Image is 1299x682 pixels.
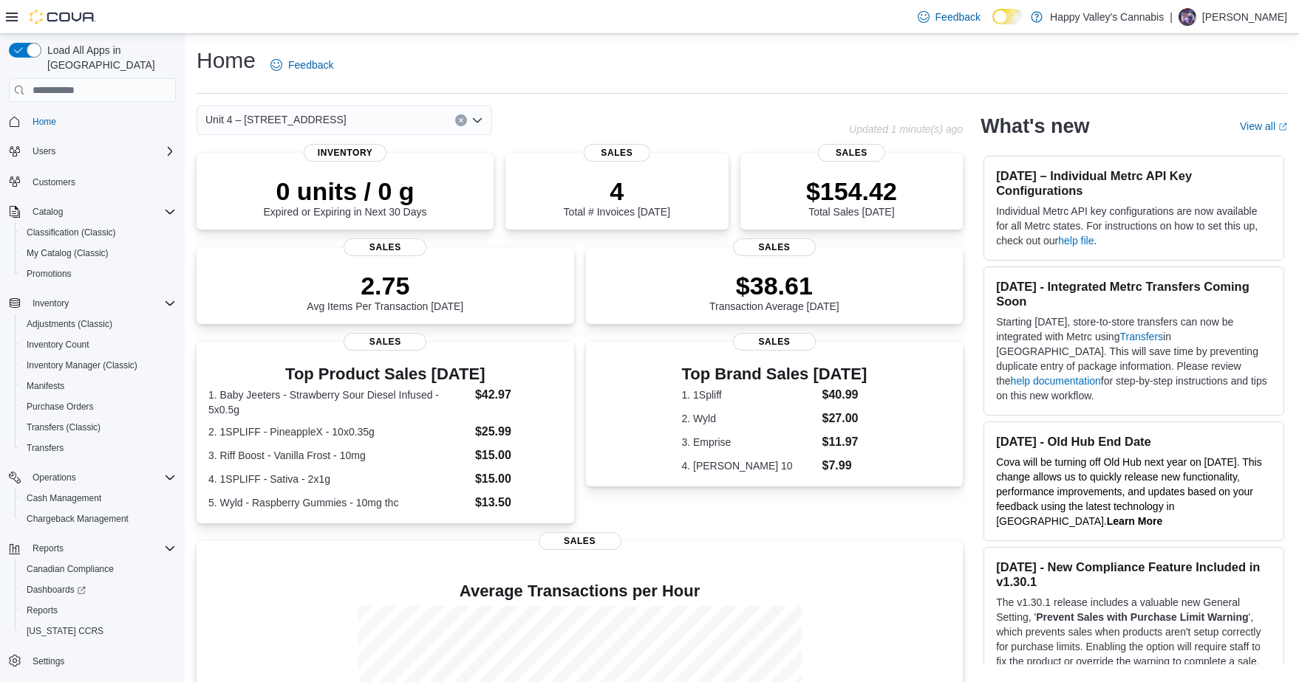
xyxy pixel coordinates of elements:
[30,10,96,24] img: Cova
[27,359,137,371] span: Inventory Manager (Classic)
[475,386,562,404] dd: $42.97
[475,470,562,488] dd: $15.00
[1050,8,1164,26] p: Happy Valley's Cannabis
[21,622,109,640] a: [US_STATE] CCRS
[27,563,114,575] span: Canadian Compliance
[996,559,1272,589] h3: [DATE] - New Compliance Feature Included in v1.30.1
[27,294,176,312] span: Inventory
[21,560,120,578] a: Canadian Compliance
[15,334,182,355] button: Inventory Count
[21,356,176,374] span: Inventory Manager (Classic)
[265,50,339,80] a: Feedback
[3,293,182,314] button: Inventory
[564,176,670,206] p: 4
[21,244,176,262] span: My Catalog (Classic)
[709,271,839,312] div: Transaction Average [DATE]
[264,176,427,218] div: Expired or Expiring in Next 30 Days
[27,142,176,160] span: Users
[27,401,94,413] span: Purchase Orders
[21,356,143,374] a: Inventory Manager (Classic)
[21,315,176,333] span: Adjustments (Classic)
[3,111,182,132] button: Home
[21,602,64,619] a: Reports
[27,142,61,160] button: Users
[33,297,69,309] span: Inventory
[27,247,109,259] span: My Catalog (Classic)
[21,439,176,457] span: Transfers
[992,9,1023,24] input: Dark Mode
[822,457,867,475] dd: $7.99
[15,579,182,600] a: Dashboards
[344,333,426,351] span: Sales
[3,201,182,222] button: Catalog
[208,387,469,417] dt: 1. Baby Jeeters - Strawberry Sour Diesel Infused - 5x0.5g
[733,238,816,256] span: Sales
[996,279,1272,309] h3: [DATE] - Integrated Metrc Transfers Coming Soon
[27,112,176,131] span: Home
[21,602,176,619] span: Reports
[455,114,467,126] button: Clear input
[205,111,347,128] span: Unit 4 – [STREET_ADDRESS]
[1119,331,1163,342] a: Transfers
[681,387,816,402] dt: 1. 1Spliff
[15,621,182,641] button: [US_STATE] CCRS
[21,336,95,354] a: Inventory Count
[21,377,176,395] span: Manifests
[15,488,182,509] button: Cash Management
[197,46,256,75] h1: Home
[27,172,176,190] span: Customers
[27,203,176,221] span: Catalog
[475,423,562,441] dd: $25.99
[21,418,106,436] a: Transfers (Classic)
[21,265,78,283] a: Promotions
[33,176,75,188] span: Customers
[822,433,867,451] dd: $11.97
[996,434,1272,449] h3: [DATE] - Old Hub End Date
[208,365,562,383] h3: Top Product Sales [DATE]
[15,417,182,438] button: Transfers (Classic)
[33,542,64,554] span: Reports
[33,206,63,218] span: Catalog
[27,227,116,238] span: Classification (Classic)
[21,224,122,241] a: Classification (Classic)
[27,469,176,486] span: Operations
[33,472,76,483] span: Operations
[733,333,816,351] span: Sales
[996,204,1272,248] p: Individual Metrc API key configurations are now available for all Metrc states. For instructions ...
[1107,515,1162,527] a: Learn More
[15,314,182,334] button: Adjustments (Classic)
[1058,235,1094,247] a: help file
[307,271,463,312] div: Avg Items Per Transaction [DATE]
[3,538,182,559] button: Reports
[21,398,100,416] a: Purchase Orders
[33,116,56,128] span: Home
[21,377,70,395] a: Manifests
[996,456,1262,527] span: Cova will be turning off Old Hub next year on [DATE]. This change allows us to quickly release ne...
[21,265,176,283] span: Promotions
[27,540,69,557] button: Reports
[1011,375,1101,387] a: help documentation
[992,24,993,25] span: Dark Mode
[21,489,107,507] a: Cash Management
[208,582,951,600] h4: Average Transactions per Hour
[15,263,182,284] button: Promotions
[27,318,112,330] span: Adjustments (Classic)
[822,410,867,427] dd: $27.00
[1240,120,1287,132] a: View allExternal link
[27,469,82,486] button: Operations
[21,315,118,333] a: Adjustments (Classic)
[21,244,115,262] a: My Catalog (Classic)
[21,336,176,354] span: Inventory Count
[27,339,89,351] span: Inventory Count
[208,448,469,463] dt: 3. Riff Boost - Vanilla Frost - 10mg
[818,144,884,162] span: Sales
[806,176,897,218] div: Total Sales [DATE]
[475,447,562,464] dd: $15.00
[27,540,176,557] span: Reports
[3,467,182,488] button: Operations
[15,396,182,417] button: Purchase Orders
[1202,8,1287,26] p: [PERSON_NAME]
[27,492,101,504] span: Cash Management
[681,435,816,449] dt: 3. Emprise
